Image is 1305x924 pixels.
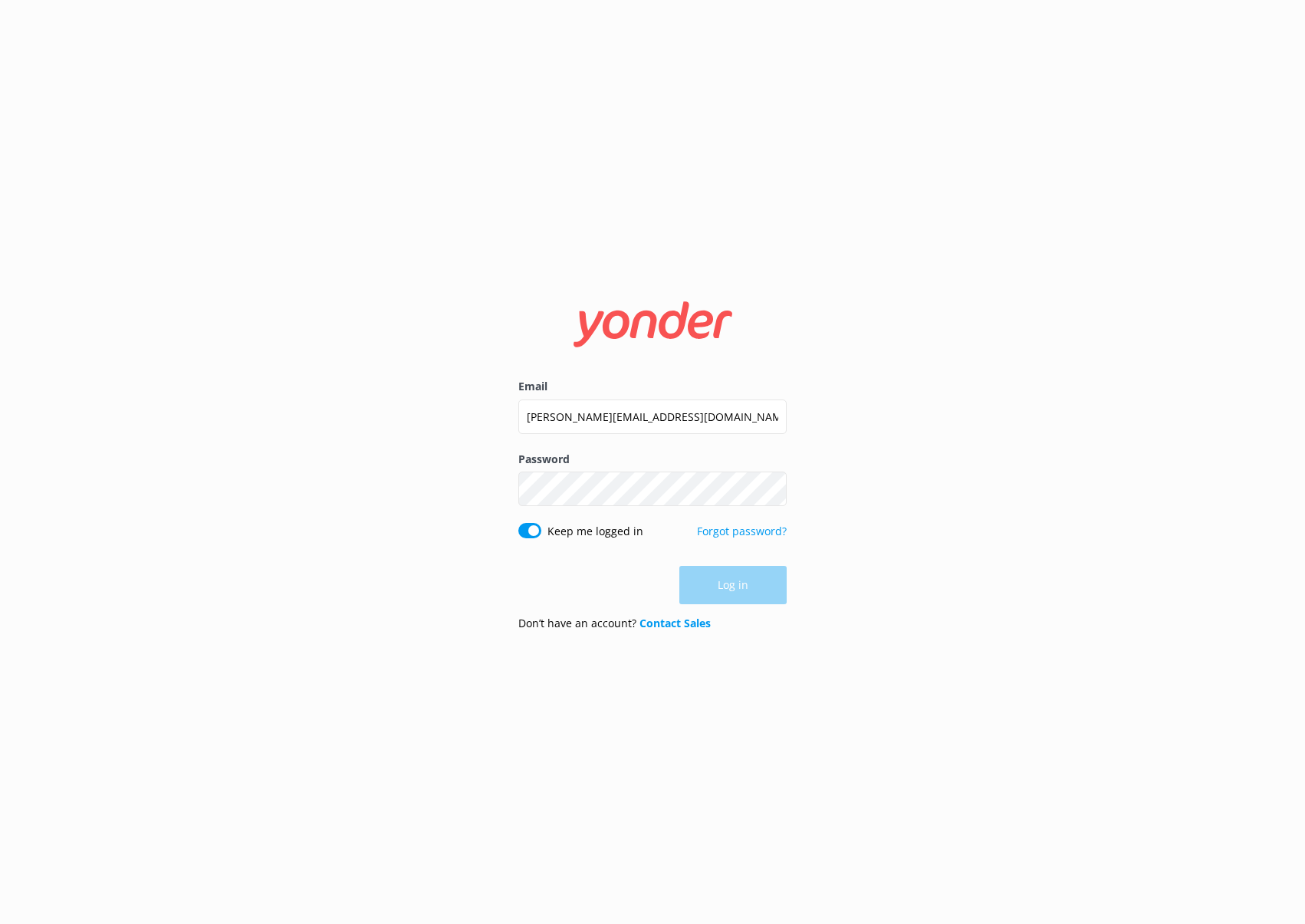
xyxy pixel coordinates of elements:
[547,523,643,540] label: Keep me logged in
[697,524,787,538] a: Forgot password?
[518,400,787,434] input: user@emailaddress.com
[518,615,711,632] p: Don’t have an account?
[518,451,787,468] label: Password
[756,474,787,505] button: Show password
[518,378,787,395] label: Email
[639,616,711,630] a: Contact Sales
